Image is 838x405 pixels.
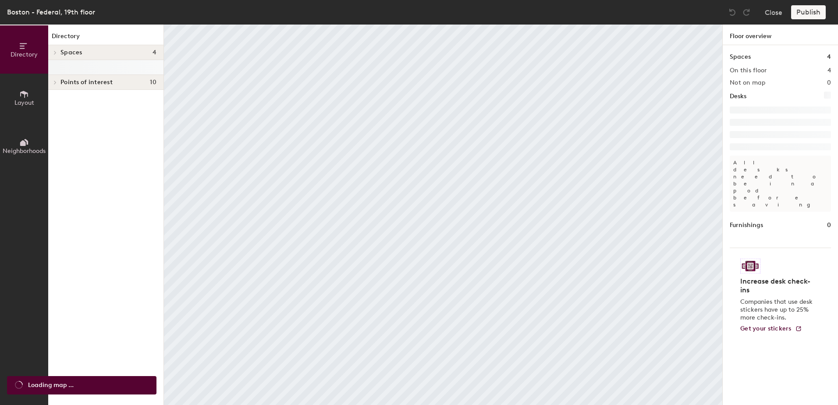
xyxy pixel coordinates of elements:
[150,79,156,86] span: 10
[153,49,156,56] span: 4
[730,52,751,62] h1: Spaces
[740,325,792,332] span: Get your stickers
[48,32,163,45] h1: Directory
[827,79,831,86] h2: 0
[730,79,765,86] h2: Not on map
[740,259,760,274] img: Sticker logo
[3,147,46,155] span: Neighborhoods
[730,92,746,101] h1: Desks
[11,51,38,58] span: Directory
[164,25,722,405] canvas: Map
[723,25,838,45] h1: Floor overview
[827,220,831,230] h1: 0
[765,5,782,19] button: Close
[60,79,113,86] span: Points of interest
[730,67,767,74] h2: On this floor
[740,325,802,333] a: Get your stickers
[728,8,737,17] img: Undo
[740,277,815,295] h4: Increase desk check-ins
[730,156,831,212] p: All desks need to be in a pod before saving
[827,67,831,74] h2: 4
[740,298,815,322] p: Companies that use desk stickers have up to 25% more check-ins.
[742,8,751,17] img: Redo
[14,99,34,107] span: Layout
[7,7,95,18] div: Boston - Federal, 19th floor
[730,220,763,230] h1: Furnishings
[827,52,831,62] h1: 4
[60,49,82,56] span: Spaces
[28,380,74,390] span: Loading map ...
